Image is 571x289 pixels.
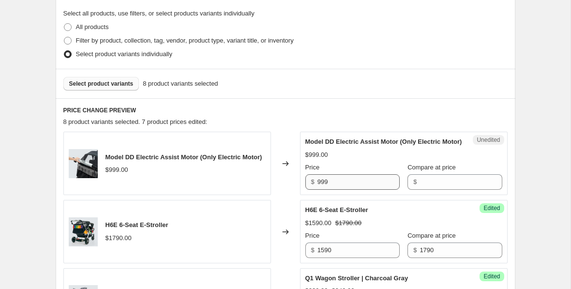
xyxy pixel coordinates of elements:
[63,106,508,114] h6: PRICE CHANGE PREVIEW
[63,10,255,17] span: Select all products, use filters, or select products variants individually
[477,136,500,144] span: Unedited
[483,204,500,212] span: Edited
[305,232,320,239] span: Price
[305,274,408,282] span: Q1 Wagon Stroller | Charcoal Gray
[76,23,109,30] span: All products
[413,246,417,254] span: $
[335,219,361,227] span: $1790.00
[305,219,331,227] span: $1590.00
[143,79,218,89] span: 8 product variants selected
[69,149,98,178] img: DSC5723-1800x1800_80x.jpg
[63,118,208,125] span: 8 product variants selected. 7 product prices edited:
[311,246,315,254] span: $
[105,166,128,173] span: $999.00
[407,232,456,239] span: Compare at price
[305,138,462,145] span: Model DD Electric Assist Motor (Only Electric Motor)
[407,164,456,171] span: Compare at price
[305,164,320,171] span: Price
[305,151,328,158] span: $999.00
[105,234,132,242] span: $1790.00
[76,50,172,58] span: Select product variants individually
[305,206,368,213] span: H6E 6-Seat E-Stroller
[105,153,262,161] span: Model DD Electric Assist Motor (Only Electric Motor)
[105,221,168,228] span: H6E 6-Seat E-Stroller
[69,80,134,88] span: Select product variants
[63,77,139,91] button: Select product variants
[413,178,417,185] span: $
[483,273,500,280] span: Edited
[69,217,98,246] img: Familidoo_H6E_Multi_Color_E-Stroller_80x.jpg
[76,37,294,44] span: Filter by product, collection, tag, vendor, product type, variant title, or inventory
[311,178,315,185] span: $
